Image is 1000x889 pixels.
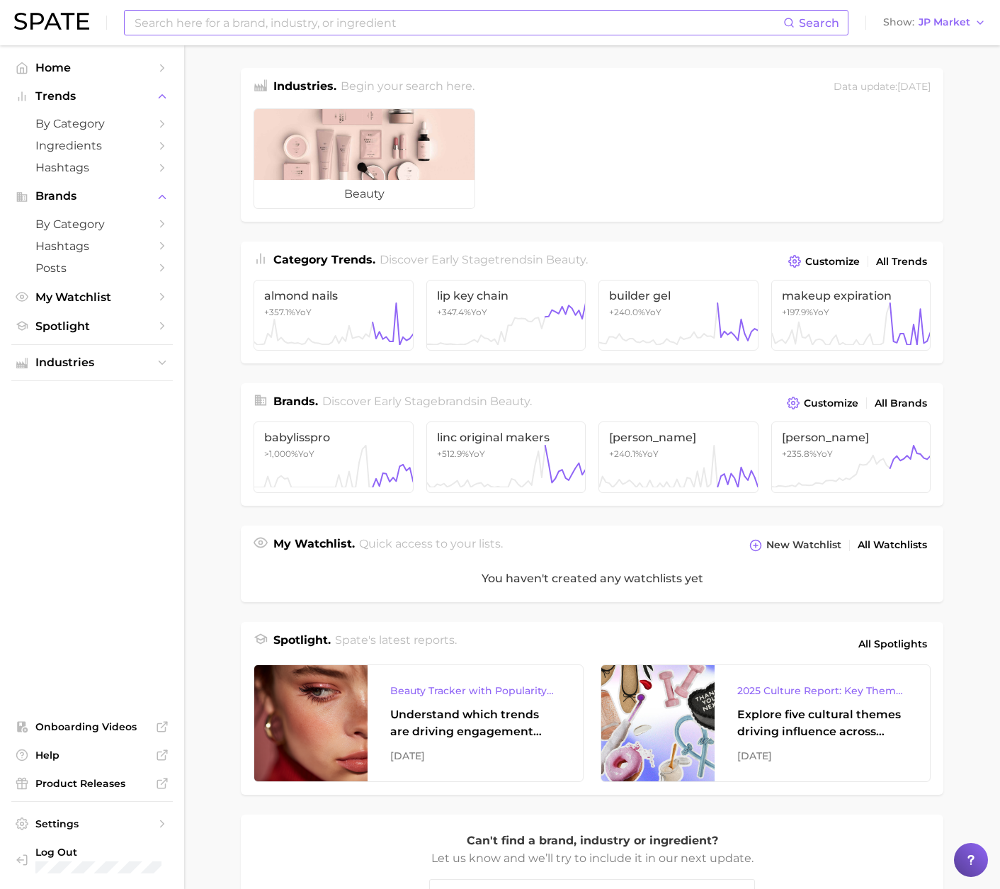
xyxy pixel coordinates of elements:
[35,90,149,103] span: Trends
[737,706,907,740] div: Explore five cultural themes driving influence across beauty, food, and pop culture.
[437,431,576,444] span: linc original makers
[609,289,748,302] span: builder gel
[264,431,403,444] span: babylisspro
[11,135,173,157] a: Ingredients
[598,280,758,351] a: builder gel+240.0%YoY
[35,319,149,333] span: Spotlight
[883,18,914,26] span: Show
[273,536,355,555] h1: My Watchlist.
[14,13,89,30] img: SPATE
[390,706,560,740] div: Understand which trends are driving engagement across platforms in the skin, hair, makeup, and fr...
[264,448,314,459] span: YoY
[598,421,758,492] a: [PERSON_NAME]+240.1%YoY
[858,539,927,551] span: All Watchlists
[766,539,841,551] span: New Watchlist
[11,286,173,308] a: My Watchlist
[782,307,829,317] span: +197.9% YoY
[490,395,530,408] span: beauty
[11,716,173,737] a: Onboarding Videos
[264,307,312,317] span: +357.1% YoY
[11,213,173,235] a: by Category
[782,431,921,444] span: [PERSON_NAME]
[35,720,149,733] span: Onboarding Videos
[273,395,318,408] span: Brands .
[11,773,173,794] a: Product Releases
[858,635,927,652] span: All Spotlights
[783,393,862,413] button: Customize
[546,253,586,266] span: beauty
[804,397,858,409] span: Customize
[11,113,173,135] a: by Category
[35,290,149,304] span: My Watchlist
[241,555,943,602] div: You haven't created any watchlists yet
[35,61,149,74] span: Home
[35,139,149,152] span: Ingredients
[390,682,560,699] div: Beauty Tracker with Popularity Index
[426,280,586,351] a: lip key chain+347.4%YoY
[871,394,931,413] a: All Brands
[834,78,931,97] div: Data update: [DATE]
[11,315,173,337] a: Spotlight
[11,813,173,834] a: Settings
[273,632,331,656] h1: Spotlight.
[264,289,403,302] span: almond nails
[875,397,927,409] span: All Brands
[854,536,931,555] a: All Watchlists
[322,395,532,408] span: Discover Early Stage brands in .
[609,448,659,459] span: +240.1% YoY
[601,664,931,782] a: 2025 Culture Report: Key Themes That Are Shaping Consumer DemandExplore five cultural themes driv...
[437,289,576,302] span: lip key chain
[11,86,173,107] button: Trends
[876,256,927,268] span: All Trends
[873,252,931,271] a: All Trends
[437,448,485,459] span: +512.9% YoY
[426,421,586,492] a: linc original makers+512.9%YoY
[133,11,783,35] input: Search here for a brand, industry, or ingredient
[805,256,860,268] span: Customize
[11,186,173,207] button: Brands
[35,777,149,790] span: Product Releases
[335,632,457,656] h2: Spate's latest reports.
[737,747,907,764] div: [DATE]
[782,289,921,302] span: makeup expiration
[437,307,487,317] span: +347.4% YoY
[35,161,149,174] span: Hashtags
[855,632,931,656] a: All Spotlights
[746,536,845,555] button: New Watchlist
[782,448,833,459] span: +235.8% YoY
[254,180,475,208] span: beauty
[35,261,149,275] span: Posts
[254,421,414,492] a: babylisspro>1,000%YoY
[11,57,173,79] a: Home
[35,356,149,369] span: Industries
[273,253,375,266] span: Category Trends .
[35,846,161,859] span: Log Out
[771,280,931,351] a: makeup expiration+197.9%YoY
[429,849,755,868] p: Let us know and we’ll try to include it in our next update.
[341,78,475,97] h2: Begin your search here.
[264,448,298,459] span: >1,000%
[273,78,336,97] h1: Industries.
[390,747,560,764] div: [DATE]
[11,744,173,766] a: Help
[359,536,503,555] h2: Quick access to your lists.
[11,257,173,279] a: Posts
[609,307,661,317] span: +240.0% YoY
[737,682,907,699] div: 2025 Culture Report: Key Themes That Are Shaping Consumer Demand
[429,832,755,850] p: Can't find a brand, industry or ingredient?
[11,157,173,179] a: Hashtags
[785,251,863,271] button: Customize
[919,18,970,26] span: JP Market
[35,217,149,231] span: by Category
[35,239,149,253] span: Hashtags
[11,235,173,257] a: Hashtags
[254,280,414,351] a: almond nails+357.1%YoY
[254,664,584,782] a: Beauty Tracker with Popularity IndexUnderstand which trends are driving engagement across platfor...
[35,749,149,761] span: Help
[11,352,173,373] button: Industries
[799,16,839,30] span: Search
[380,253,588,266] span: Discover Early Stage trends in .
[609,431,748,444] span: [PERSON_NAME]
[11,842,173,878] a: Log out. Currently logged in with e-mail yumi.toki@spate.nyc.
[880,13,989,32] button: ShowJP Market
